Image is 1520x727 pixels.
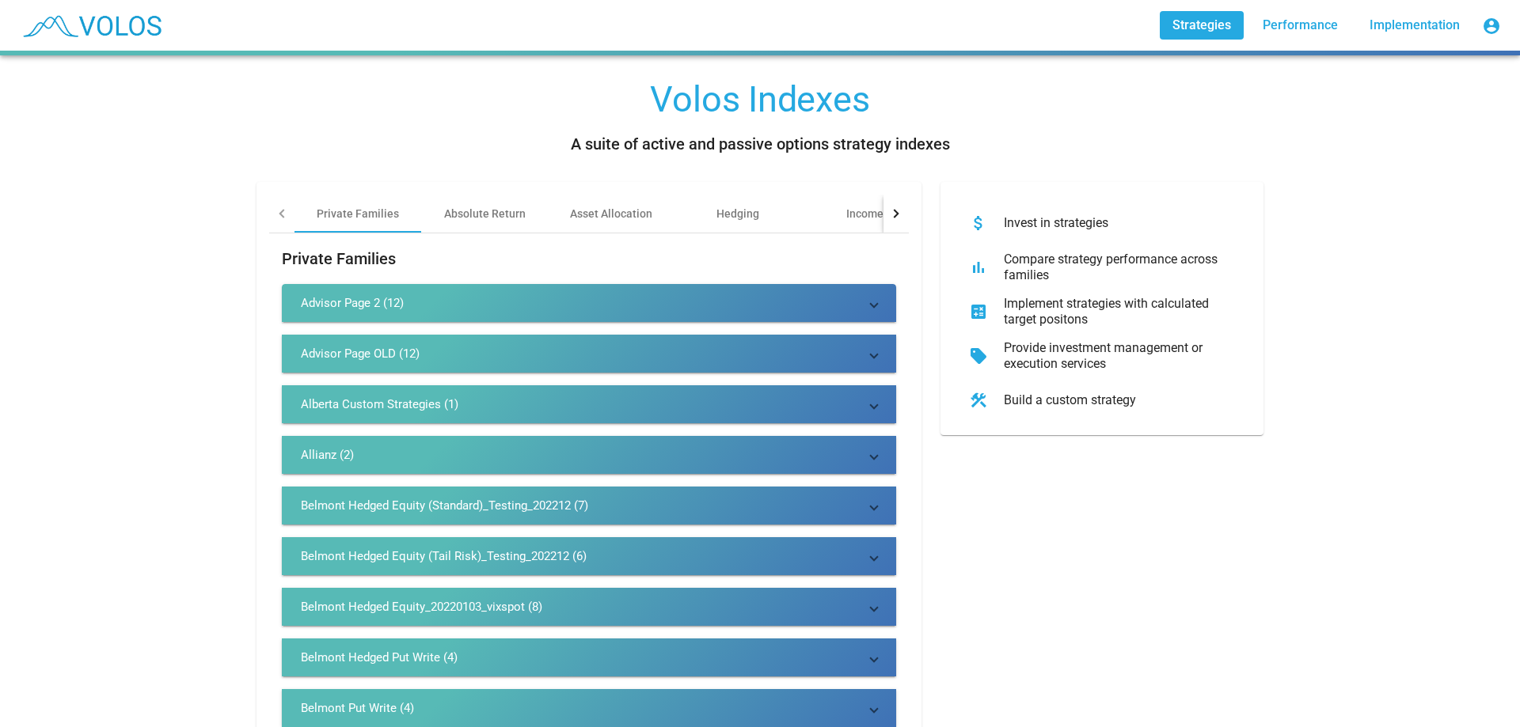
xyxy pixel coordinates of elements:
[1263,17,1338,32] span: Performance
[13,6,169,45] img: blue_transparent.png
[282,385,896,423] mat-expansion-panel-header: Alberta Custom Strategies (1)
[953,201,1251,245] button: Invest in strategies
[317,206,399,222] div: Private Families
[966,299,991,324] mat-icon: calculate
[282,335,896,373] mat-expansion-panel-header: Advisor Page OLD (12)
[301,346,420,362] div: Advisor Page OLD (12)
[966,210,991,236] mat-icon: attach_money
[846,206,883,222] div: Income
[282,588,896,626] mat-expansion-panel-header: Belmont Hedged Equity_20220103_vixspot (8)
[282,284,896,322] mat-expansion-panel-header: Advisor Page 2 (12)
[991,392,1238,408] div: Build a custom strategy
[953,245,1251,290] button: Compare strategy performance across families
[301,599,542,615] div: Belmont Hedged Equity_20220103_vixspot (8)
[301,447,354,463] div: Allianz (2)
[966,388,991,413] mat-icon: construction
[301,548,587,564] div: Belmont Hedged Equity (Tail Risk)_Testing_202212 (6)
[650,81,869,119] div: Volos Indexes
[444,206,526,222] div: Absolute Return
[301,396,458,412] div: Alberta Custom Strategies (1)
[991,296,1238,328] div: Implement strategies with calculated target positons
[282,689,896,727] mat-expansion-panel-header: Belmont Put Write (4)
[991,252,1238,283] div: Compare strategy performance across families
[1370,17,1460,32] span: Implementation
[991,215,1238,231] div: Invest in strategies
[991,340,1238,372] div: Provide investment management or execution services
[282,537,896,575] mat-expansion-panel-header: Belmont Hedged Equity (Tail Risk)_Testing_202212 (6)
[966,343,991,369] mat-icon: sell
[966,255,991,280] mat-icon: bar_chart
[1357,11,1472,40] a: Implementation
[570,206,652,222] div: Asset Allocation
[301,498,588,513] div: Belmont Hedged Equity (Standard)_Testing_202212 (7)
[953,290,1251,334] button: Implement strategies with calculated target positons
[282,246,896,271] h2: Private Families
[282,436,896,474] mat-expansion-panel-header: Allianz (2)
[1160,11,1244,40] a: Strategies
[571,131,950,157] div: A suite of active and passive options strategy indexes
[1482,17,1501,36] mat-icon: account_circle
[1172,17,1231,32] span: Strategies
[716,206,759,222] div: Hedging
[282,638,896,676] mat-expansion-panel-header: Belmont Hedged Put Write (4)
[953,334,1251,378] button: Provide investment management or execution services
[953,378,1251,422] button: Build a custom strategy
[1250,11,1351,40] a: Performance
[301,649,458,665] div: Belmont Hedged Put Write (4)
[301,700,414,716] div: Belmont Put Write (4)
[301,295,404,311] div: Advisor Page 2 (12)
[282,487,896,524] mat-expansion-panel-header: Belmont Hedged Equity (Standard)_Testing_202212 (7)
